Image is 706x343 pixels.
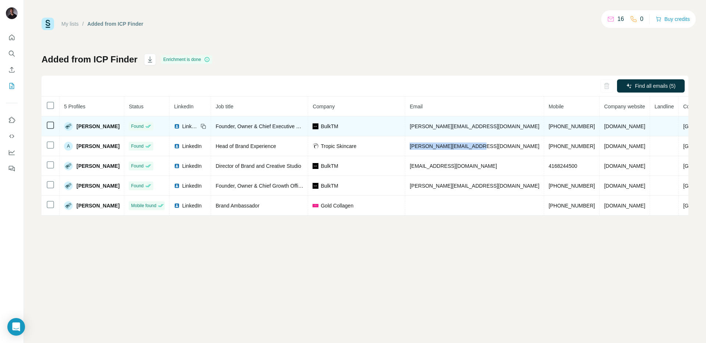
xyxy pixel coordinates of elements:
img: company-logo [313,183,318,189]
span: [PHONE_NUMBER] [549,123,595,129]
p: 16 [617,15,624,24]
div: A [64,142,73,151]
span: [PERSON_NAME] [76,162,120,170]
span: LinkedIn [182,123,198,130]
img: Surfe Logo [42,18,54,30]
span: [PERSON_NAME] [76,142,120,150]
button: Find all emails (5) [617,79,685,93]
img: LinkedIn logo [174,123,180,129]
span: [PERSON_NAME] [76,202,120,209]
img: Avatar [6,7,18,19]
img: company-logo [313,123,318,129]
span: Find all emails (5) [635,82,675,90]
span: [PERSON_NAME] [76,123,120,130]
span: Status [129,104,143,109]
button: Quick start [6,31,18,44]
img: Avatar [64,181,73,190]
div: Enrichment is done [161,55,212,64]
span: BulkTM [321,162,338,170]
h1: Added from ICP Finder [42,54,138,65]
span: BulkTM [321,182,338,189]
button: My lists [6,79,18,93]
span: 4168244500 [549,163,577,169]
span: [PERSON_NAME] [76,182,120,189]
span: LinkedIn [182,142,202,150]
span: Director of Brand and Creative Studio [215,163,301,169]
span: Email [410,104,422,109]
span: LinkedIn [182,162,202,170]
img: LinkedIn logo [174,183,180,189]
div: Added from ICP Finder [88,20,143,28]
li: / [82,20,84,28]
span: [EMAIL_ADDRESS][DOMAIN_NAME] [410,163,497,169]
span: [DOMAIN_NAME] [604,123,645,129]
span: [PERSON_NAME][EMAIL_ADDRESS][DOMAIN_NAME] [410,183,539,189]
img: Avatar [64,122,73,131]
img: company-logo [313,143,318,149]
button: Search [6,47,18,60]
span: [DOMAIN_NAME] [604,183,645,189]
span: Mobile found [131,202,156,209]
span: LinkedIn [182,182,202,189]
img: LinkedIn logo [174,163,180,169]
span: Found [131,143,143,149]
span: LinkedIn [182,202,202,209]
span: Head of Brand Experience [215,143,276,149]
span: [PHONE_NUMBER] [549,183,595,189]
span: [PERSON_NAME][EMAIL_ADDRESS][DOMAIN_NAME] [410,143,539,149]
button: Enrich CSV [6,63,18,76]
span: Founder, Owner & Chief Executive Officer [215,123,311,129]
img: company-logo [313,203,318,209]
span: LinkedIn [174,104,193,109]
span: Company website [604,104,645,109]
img: Avatar [64,201,73,210]
img: Avatar [64,162,73,170]
span: [PHONE_NUMBER] [549,143,595,149]
span: Job title [215,104,233,109]
span: [DOMAIN_NAME] [604,143,645,149]
span: Company [313,104,335,109]
button: Dashboard [6,146,18,159]
span: BulkTM [321,123,338,130]
button: Use Surfe on LinkedIn [6,113,18,127]
img: company-logo [313,163,318,169]
span: Gold Collagen [321,202,353,209]
button: Use Surfe API [6,130,18,143]
span: Brand Ambassador [215,203,259,209]
img: LinkedIn logo [174,203,180,209]
span: Found [131,183,143,189]
span: [DOMAIN_NAME] [604,203,645,209]
button: Feedback [6,162,18,175]
button: Buy credits [656,14,690,24]
span: Tropic Skincare [321,142,356,150]
span: Mobile [549,104,564,109]
span: 5 Profiles [64,104,85,109]
span: [PERSON_NAME][EMAIL_ADDRESS][DOMAIN_NAME] [410,123,539,129]
img: LinkedIn logo [174,143,180,149]
p: 0 [640,15,643,24]
div: Open Intercom Messenger [7,318,25,336]
span: Found [131,123,143,130]
span: Founder, Owner & Chief Growth Officer at bulkTM [215,183,329,189]
span: Landline [655,104,674,109]
span: [PHONE_NUMBER] [549,203,595,209]
span: [DOMAIN_NAME] [604,163,645,169]
a: My lists [61,21,79,27]
span: Country [683,104,701,109]
span: Found [131,163,143,169]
